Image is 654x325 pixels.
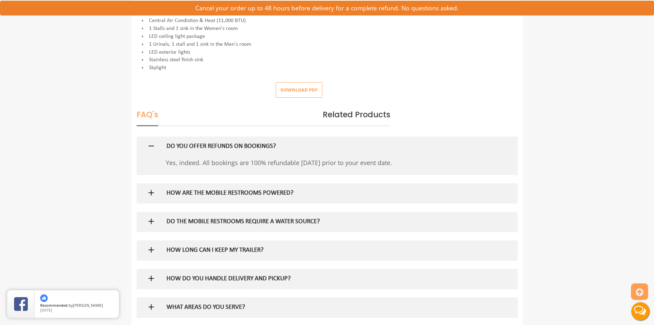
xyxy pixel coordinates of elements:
[137,48,518,56] li: LED exterior lights
[137,17,518,25] li: Central Air Condistion & Heat (11,000 BTU)
[14,297,28,311] img: Review Rating
[166,156,477,169] p: Yes, indeed. All bookings are 100% refundable [DATE] prior to your event date.
[270,87,322,93] a: Download pdf
[73,303,103,308] span: [PERSON_NAME]
[40,307,52,313] span: [DATE]
[137,64,518,72] li: Skylight
[167,247,465,254] h5: HOW LONG CAN I KEEP MY TRAILER?
[167,218,465,226] h5: DO THE MOBILE RESTROOMS REQUIRE A WATER SOURCE?
[137,109,158,126] span: FAQ's
[167,304,465,311] h5: WHAT AREAS DO YOU SERVE?
[147,142,156,150] img: minus icon sign
[137,41,518,48] li: 1 Urinals, 1 stall and 1 sink in the Men's room
[167,143,465,150] h5: DO YOU OFFER REFUNDS ON BOOKINGS?
[276,82,322,98] button: Download pdf
[137,56,518,64] li: Stainless steel finish sink
[167,190,465,197] h5: HOW ARE THE MOBILE RESTROOMS POWERED?
[147,246,156,254] img: plus icon sign
[137,25,518,33] li: 1 Stalls and 1 sink in the Women's room
[147,188,156,197] img: plus icon sign
[147,274,156,283] img: plus icon sign
[137,33,518,41] li: LED ceiling light package
[323,109,390,120] span: Related Products
[147,303,156,311] img: plus icon sign
[40,294,48,302] img: thumbs up icon
[40,303,68,308] span: Recommended
[167,275,465,283] h5: HOW DO YOU HANDLE DELIVERY AND PICKUP?
[147,217,156,226] img: plus icon sign
[40,303,113,308] span: by
[627,297,654,325] button: Live Chat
